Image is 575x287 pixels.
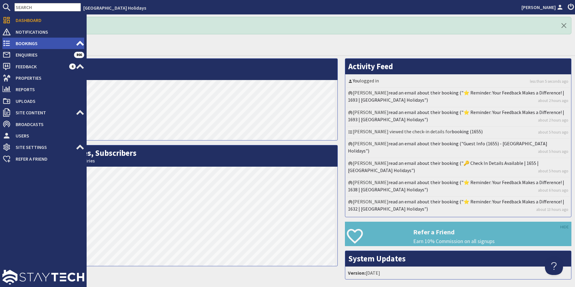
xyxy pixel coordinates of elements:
li: [DATE] [347,268,570,278]
a: Site Content [2,108,84,117]
li: [PERSON_NAME] [347,197,570,215]
a: read an email about their booking ("⭐ Reminder: Your Feedback Makes a Difference! | 1632 | [GEOGR... [348,199,564,212]
a: less than 5 seconds ago [530,79,568,84]
span: 866 [74,52,84,58]
h2: Bookings, Enquiries, Subscribers [18,145,337,167]
li: [PERSON_NAME] [347,88,570,107]
a: Notifications [2,27,84,37]
a: Feedback 6 [2,62,84,71]
a: Bookings [2,39,84,48]
small: This Month: 0 Bookings, 0 Enquiries [21,158,334,164]
span: Refer a Friend [11,154,84,164]
a: read an email about their booking ("Guest Info (1655) - [GEOGRAPHIC_DATA] Holidays") [348,140,547,154]
p: Earn 10% Commission on all signups [413,237,571,245]
a: Properties [2,73,84,83]
a: HIDE [560,224,569,230]
span: Uploads [11,96,84,106]
a: Refer a Friend [2,154,84,164]
a: booking (1655) [452,128,483,134]
a: Broadcasts [2,119,84,129]
span: 6 [69,63,76,69]
img: staytech_l_w-4e588a39d9fa60e82540d7cfac8cfe4b7147e857d3e8dbdfbd41c59d52db0ec4.svg [2,270,84,285]
a: about 5 hours ago [538,149,568,154]
iframe: Toggle Customer Support [545,257,563,275]
a: read an email about their booking ("⭐ Reminder: Your Feedback Makes a Difference! | 1693 | [GEOGR... [348,90,564,103]
a: about 13 hours ago [536,207,568,212]
a: You [353,78,360,84]
a: [PERSON_NAME] [521,4,564,11]
a: [GEOGRAPHIC_DATA] Holidays [83,5,146,11]
li: [PERSON_NAME] viewed the check-in details for [347,127,570,139]
a: Dashboard [2,15,84,25]
span: Feedback [11,62,69,71]
a: read an email about their booking ("🔑 Check In Details Available | 1655 | [GEOGRAPHIC_DATA] Holid... [348,160,539,173]
li: [PERSON_NAME] [347,177,570,197]
a: read an email about their booking ("⭐ Reminder: Your Feedback Makes a Difference! | 1693 | [GEOGR... [348,109,564,122]
span: Reports [11,85,84,94]
li: [PERSON_NAME] [347,158,570,177]
h2: Visits per Day [18,59,337,80]
a: Activity Feed [348,61,393,71]
span: Site Content [11,108,76,117]
a: Uploads [2,96,84,106]
span: Dashboard [11,15,84,25]
a: about 5 hours ago [538,129,568,135]
a: about 2 hours ago [538,117,568,123]
a: Reports [2,85,84,94]
div: Logged In! Hello! [18,17,571,34]
a: about 2 hours ago [538,98,568,103]
a: System Updates [348,254,406,264]
a: read an email about their booking ("⭐ Reminder: Your Feedback Makes a Difference! | 1638 | [GEOGR... [348,179,564,193]
a: Site Settings [2,142,84,152]
a: Refer a Friend Earn 10% Commission on all signups [345,222,571,246]
a: Enquiries 866 [2,50,84,60]
span: Enquiries [11,50,74,60]
span: Users [11,131,84,140]
li: [PERSON_NAME] [347,107,570,127]
input: SEARCH [14,3,81,11]
h3: Refer a Friend [413,228,571,236]
a: about 6 hours ago [538,187,568,193]
li: [PERSON_NAME] [347,139,570,158]
span: Properties [11,73,84,83]
span: Site Settings [11,142,76,152]
small: This Month: 190 Visits [21,71,334,77]
span: Notifications [11,27,84,37]
li: logged in [347,76,570,88]
strong: Version: [348,270,366,276]
a: about 5 hours ago [538,168,568,174]
a: Users [2,131,84,140]
span: Broadcasts [11,119,84,129]
span: Bookings [11,39,76,48]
